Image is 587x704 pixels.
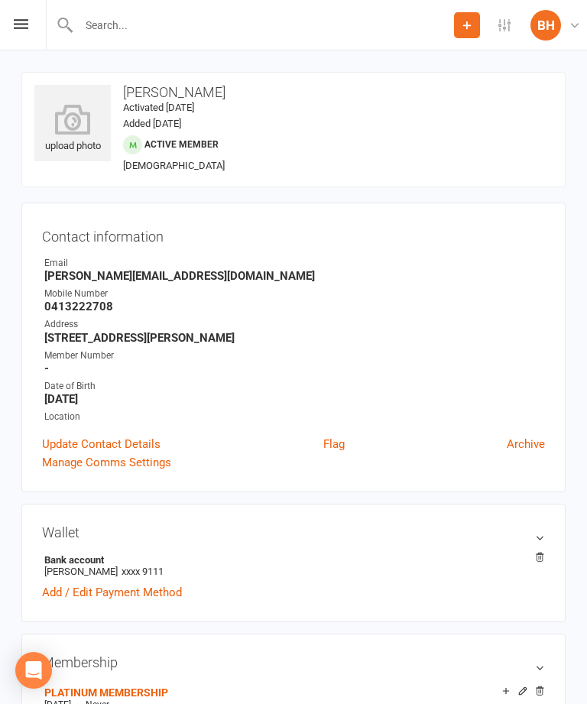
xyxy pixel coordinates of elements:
span: Active member [144,139,219,150]
h3: Membership [42,654,545,670]
a: Update Contact Details [42,435,161,453]
div: upload photo [34,104,111,154]
div: Location [44,410,545,424]
li: [PERSON_NAME] [42,552,545,579]
div: BH [530,10,561,41]
div: Member Number [44,349,545,363]
strong: [STREET_ADDRESS][PERSON_NAME] [44,331,545,345]
div: Open Intercom Messenger [15,652,52,689]
input: Search... [74,15,454,36]
span: [DEMOGRAPHIC_DATA] [123,160,225,171]
h3: Contact information [42,223,545,245]
strong: - [44,362,545,375]
strong: [DATE] [44,392,545,406]
a: Add / Edit Payment Method [42,583,182,602]
strong: [PERSON_NAME][EMAIL_ADDRESS][DOMAIN_NAME] [44,269,545,283]
h3: Wallet [42,524,545,540]
strong: 0413222708 [44,300,545,313]
div: Mobile Number [44,287,545,301]
a: PLATINUM MEMBERSHIP [44,686,168,699]
span: xxxx 9111 [122,566,164,577]
div: Address [44,317,545,332]
div: Email [44,256,545,271]
a: Archive [507,435,545,453]
div: Date of Birth [44,379,545,394]
a: Flag [323,435,345,453]
time: Added [DATE] [123,118,181,129]
a: Manage Comms Settings [42,453,171,472]
strong: Bank account [44,554,537,566]
h3: [PERSON_NAME] [34,85,553,100]
time: Activated [DATE] [123,102,194,113]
